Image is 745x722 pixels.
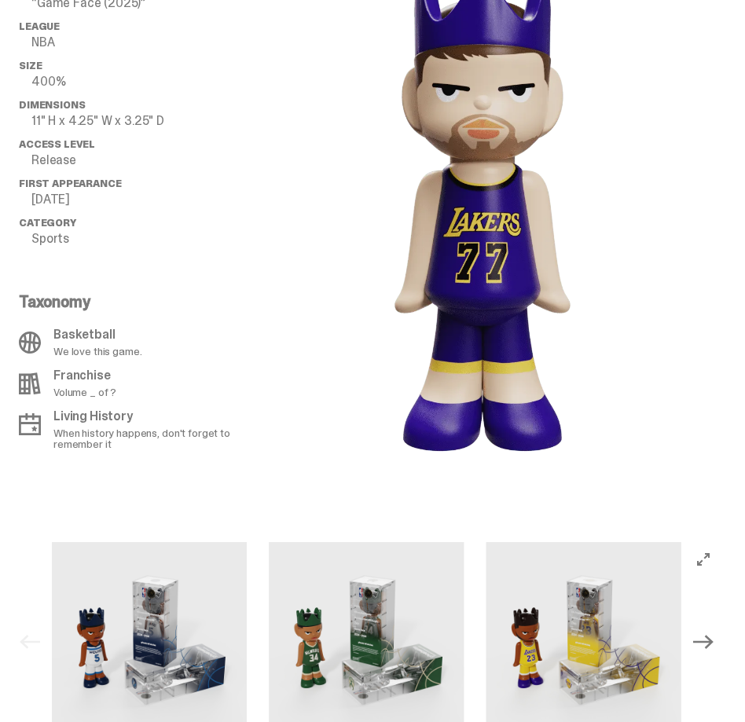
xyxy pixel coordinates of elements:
p: We love this game. [53,346,141,357]
span: First Appearance [19,177,121,190]
span: Access Level [19,137,95,151]
span: Category [19,216,76,229]
span: Dimensions [19,98,85,112]
p: 400% [31,75,251,88]
p: 11" H x 4.25" W x 3.25" D [31,115,251,127]
p: Franchise [53,369,116,382]
p: When history happens, don't forget to remember it [53,427,241,449]
p: NBA [31,36,251,49]
button: View full-screen [694,550,713,569]
button: Next [686,625,721,659]
span: League [19,20,60,33]
p: Taxonomy [19,294,241,310]
p: Sports [31,233,251,245]
p: Release [31,154,251,167]
p: [DATE] [31,193,251,206]
p: Basketball [53,328,141,341]
p: Living History [53,410,241,423]
span: Size [19,59,42,72]
p: Volume _ of ? [53,387,116,398]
